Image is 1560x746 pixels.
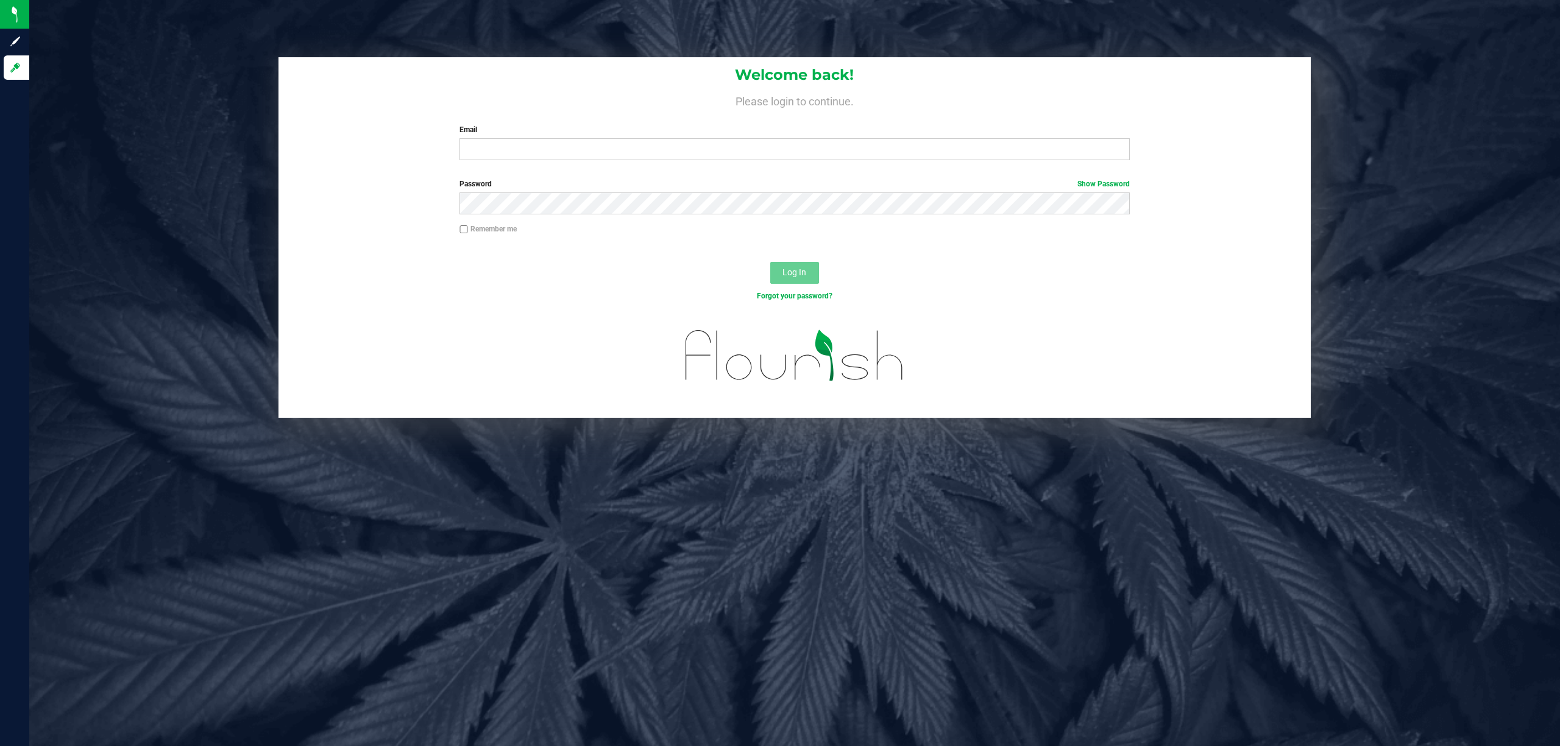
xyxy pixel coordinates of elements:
h4: Please login to continue. [278,93,1311,107]
h1: Welcome back! [278,67,1311,83]
span: Log In [782,267,806,277]
label: Remember me [459,223,517,234]
inline-svg: Sign up [9,35,21,48]
img: flourish_logo.svg [665,314,924,397]
span: Password [459,180,492,188]
input: Remember me [459,225,468,234]
inline-svg: Log in [9,62,21,74]
label: Email [459,124,1130,135]
button: Log In [770,262,819,284]
a: Forgot your password? [757,292,832,300]
a: Show Password [1077,180,1130,188]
